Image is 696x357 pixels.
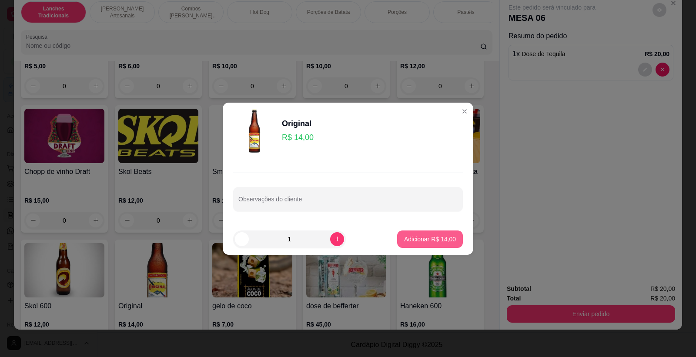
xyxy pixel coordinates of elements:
[282,117,314,130] div: Original
[330,232,344,246] button: increase-product-quantity
[233,110,277,153] img: product-image
[282,131,314,143] p: R$ 14,00
[404,235,456,244] p: Adicionar R$ 14,00
[235,232,249,246] button: decrease-product-quantity
[458,104,472,118] button: Close
[238,198,458,207] input: Observações do cliente
[397,230,463,248] button: Adicionar R$ 14,00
